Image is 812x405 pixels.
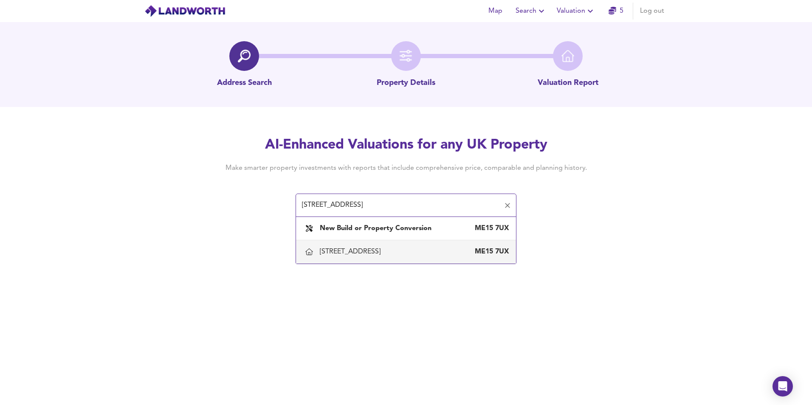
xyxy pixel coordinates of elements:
[773,376,793,397] div: Open Intercom Messenger
[602,3,629,20] button: 5
[640,5,664,17] span: Log out
[217,78,272,89] p: Address Search
[377,78,435,89] p: Property Details
[637,3,668,20] button: Log out
[516,5,547,17] span: Search
[538,78,598,89] p: Valuation Report
[212,163,600,173] h4: Make smarter property investments with reports that include comprehensive price, comparable and p...
[561,50,574,62] img: home-icon
[482,3,509,20] button: Map
[212,136,600,155] h2: AI-Enhanced Valuations for any UK Property
[609,5,623,17] a: 5
[553,3,599,20] button: Valuation
[512,3,550,20] button: Search
[475,224,509,233] div: ME15 7UX
[238,50,251,62] img: search-icon
[320,225,431,232] b: New Build or Property Conversion
[485,5,505,17] span: Map
[320,247,384,256] div: [STREET_ADDRESS]
[400,50,412,62] img: filter-icon
[299,197,500,214] input: Enter a postcode to start...
[144,5,226,17] img: logo
[557,5,595,17] span: Valuation
[502,200,513,211] button: Clear
[475,247,509,256] div: ME15 7UX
